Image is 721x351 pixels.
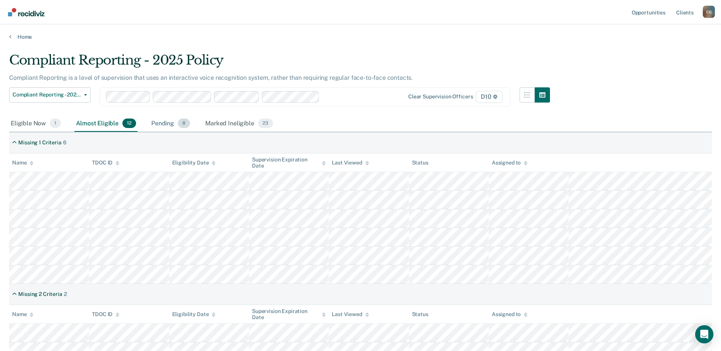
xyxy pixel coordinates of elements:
[92,160,119,166] div: TDOC ID
[74,115,138,132] div: Almost Eligible12
[703,6,715,18] div: C G
[18,291,62,297] div: Missing 2 Criteria
[9,52,550,74] div: Compliant Reporting - 2025 Policy
[92,311,119,318] div: TDOC ID
[9,87,90,103] button: Compliant Reporting - 2025 Policy
[258,119,273,128] span: 23
[412,311,428,318] div: Status
[178,119,190,128] span: 8
[8,8,44,16] img: Recidiviz
[172,160,216,166] div: Eligibility Date
[695,325,713,343] div: Open Intercom Messenger
[408,93,473,100] div: Clear supervision officers
[492,160,528,166] div: Assigned to
[9,74,413,81] p: Compliant Reporting is a level of supervision that uses an interactive voice recognition system, ...
[63,139,67,146] div: 6
[64,291,67,297] div: 2
[204,115,274,132] div: Marked Ineligible23
[150,115,192,132] div: Pending8
[476,91,502,103] span: D10
[9,288,70,300] div: Missing 2 Criteria2
[9,115,62,132] div: Eligible Now1
[12,160,33,166] div: Name
[9,136,70,149] div: Missing 1 Criteria6
[412,160,428,166] div: Status
[13,92,81,98] span: Compliant Reporting - 2025 Policy
[18,139,61,146] div: Missing 1 Criteria
[12,311,33,318] div: Name
[332,311,369,318] div: Last Viewed
[172,311,216,318] div: Eligibility Date
[703,6,715,18] button: Profile dropdown button
[332,160,369,166] div: Last Viewed
[9,33,712,40] a: Home
[122,119,136,128] span: 12
[252,157,326,169] div: Supervision Expiration Date
[50,119,61,128] span: 1
[492,311,528,318] div: Assigned to
[252,308,326,321] div: Supervision Expiration Date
